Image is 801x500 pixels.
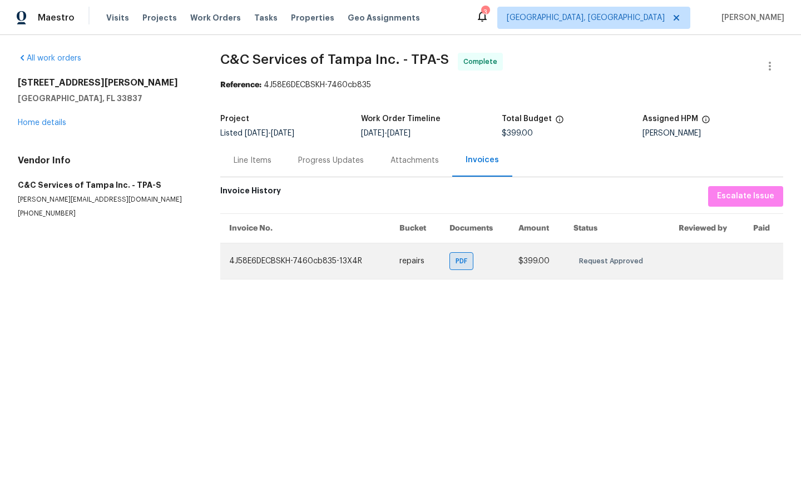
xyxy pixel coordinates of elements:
[502,115,552,123] h5: Total Budget
[555,115,564,129] span: The total cost of line items that have been proposed by Opendoor. This sum includes line items th...
[271,129,294,137] span: [DATE]
[463,56,502,67] span: Complete
[298,155,364,166] div: Progress Updates
[361,129,384,137] span: [DATE]
[220,79,783,91] div: 4J58E6DECBSKH-7460cb835
[717,189,774,203] span: Escalate Issue
[220,129,294,137] span: Listed
[245,129,268,137] span: [DATE]
[579,256,647,267] span: Request Approved
[717,12,784,23] span: [PERSON_NAME]
[390,213,441,243] th: Bucket
[701,115,710,129] span: The hpm assigned to this work order.
[18,77,194,88] h2: [STREET_ADDRESS][PERSON_NAME]
[18,209,194,218] p: [PHONE_NUMBER]
[220,186,281,201] h6: Invoice History
[466,154,499,166] div: Invoices
[708,186,783,207] button: Escalate Issue
[245,129,294,137] span: -
[518,257,550,265] span: $399.00
[744,213,783,243] th: Paid
[254,14,278,22] span: Tasks
[642,115,698,123] h5: Assigned HPM
[38,12,75,23] span: Maestro
[220,115,249,123] h5: Project
[670,213,744,243] th: Reviewed by
[291,12,334,23] span: Properties
[441,213,510,243] th: Documents
[481,7,489,18] div: 3
[142,12,177,23] span: Projects
[456,256,472,267] span: PDF
[642,129,783,137] div: [PERSON_NAME]
[220,53,449,66] span: C&C Services of Tampa Inc. - TPA-S
[361,115,441,123] h5: Work Order Timeline
[18,54,81,62] a: All work orders
[507,12,665,23] span: [GEOGRAPHIC_DATA], [GEOGRAPHIC_DATA]
[565,213,669,243] th: Status
[106,12,129,23] span: Visits
[390,155,439,166] div: Attachments
[18,93,194,104] h5: [GEOGRAPHIC_DATA], FL 33837
[220,243,390,279] td: 4J58E6DECBSKH-7460cb835-13X4R
[361,129,411,137] span: -
[502,129,533,137] span: $399.00
[220,213,390,243] th: Invoice No.
[18,155,194,166] h4: Vendor Info
[18,179,194,191] h5: C&C Services of Tampa Inc. - TPA-S
[510,213,565,243] th: Amount
[348,12,420,23] span: Geo Assignments
[390,243,441,279] td: repairs
[387,129,411,137] span: [DATE]
[18,119,66,127] a: Home details
[18,195,194,204] p: [PERSON_NAME][EMAIL_ADDRESS][DOMAIN_NAME]
[234,155,271,166] div: Line Items
[190,12,241,23] span: Work Orders
[220,81,261,89] b: Reference:
[449,252,473,270] div: PDF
